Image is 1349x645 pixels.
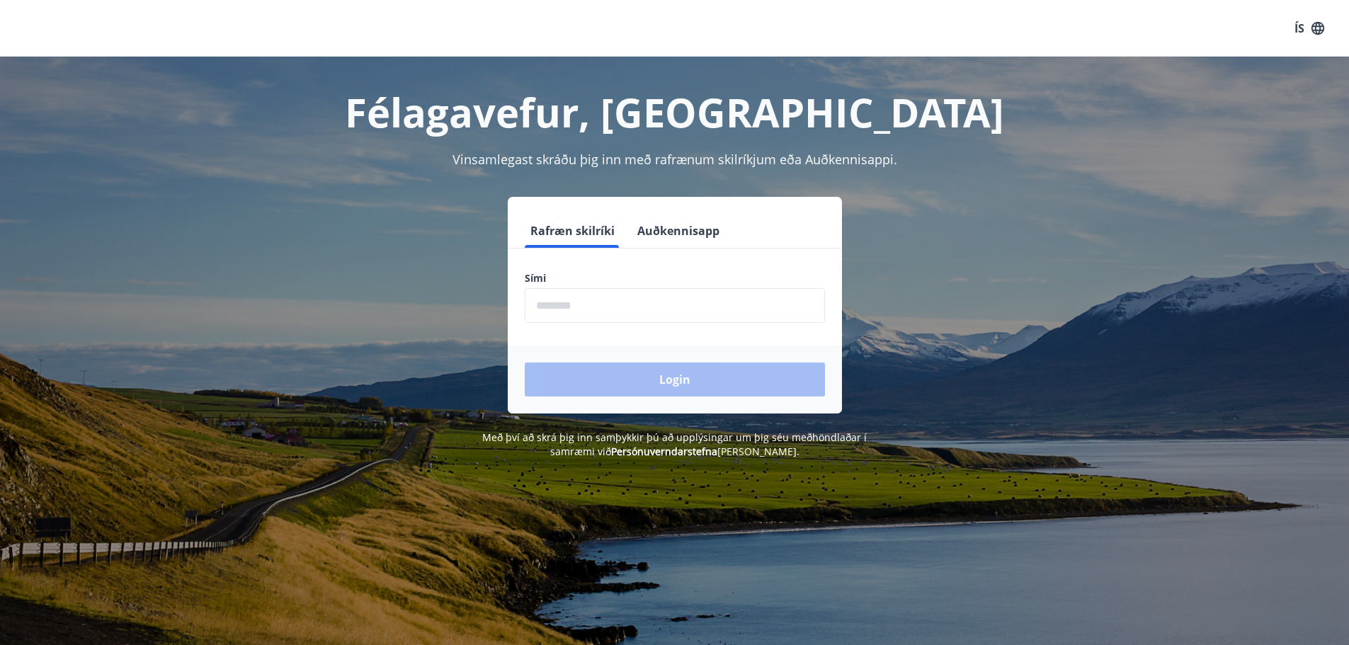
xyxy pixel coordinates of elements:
[182,85,1168,139] h1: Félagavefur, [GEOGRAPHIC_DATA]
[525,214,620,248] button: Rafræn skilríki
[632,214,725,248] button: Auðkennisapp
[452,151,897,168] span: Vinsamlegast skráðu þig inn með rafrænum skilríkjum eða Auðkennisappi.
[525,271,825,285] label: Sími
[611,445,717,458] a: Persónuverndarstefna
[482,430,867,458] span: Með því að skrá þig inn samþykkir þú að upplýsingar um þig séu meðhöndlaðar í samræmi við [PERSON...
[1287,16,1332,41] button: ÍS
